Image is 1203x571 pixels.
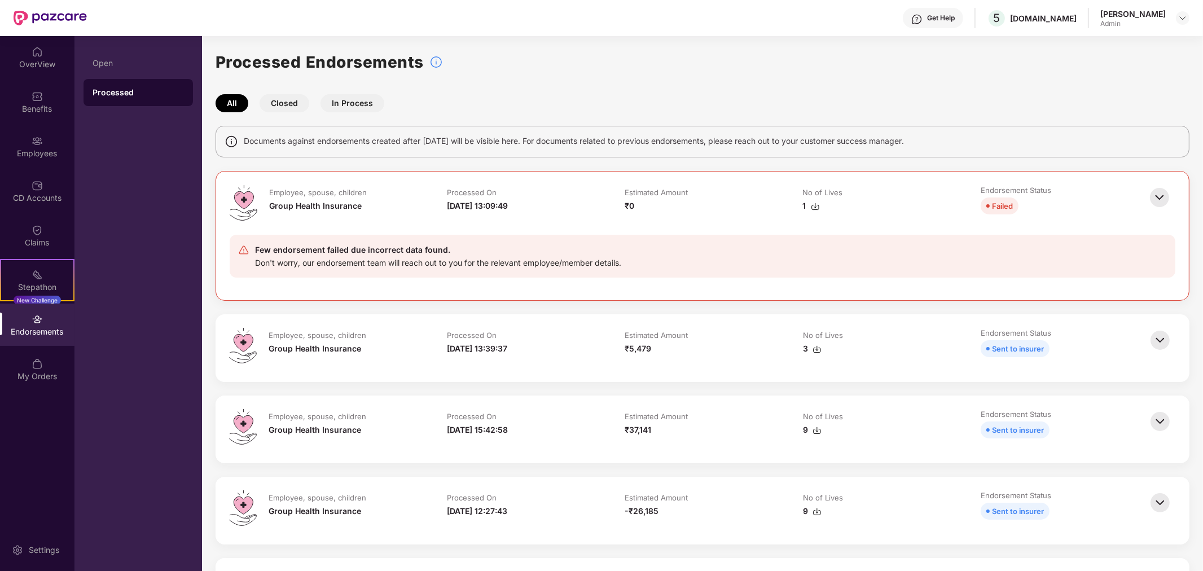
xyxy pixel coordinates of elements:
img: svg+xml;base64,PHN2ZyBpZD0iQmFjay0zMngzMiIgeG1sbnM9Imh0dHA6Ly93d3cudzMub3JnLzIwMDAvc3ZnIiB3aWR0aD... [1148,328,1173,353]
button: All [216,94,248,112]
div: Group Health Insurance [269,424,361,436]
img: svg+xml;base64,PHN2ZyBpZD0iRG93bmxvYWQtMzJ4MzIiIHhtbG5zPSJodHRwOi8vd3d3LnczLm9yZy8yMDAwL3N2ZyIgd2... [813,426,822,435]
div: Endorsement Status [981,409,1051,419]
img: svg+xml;base64,PHN2ZyB4bWxucz0iaHR0cDovL3d3dy53My5vcmcvMjAwMC9zdmciIHdpZHRoPSI0OS4zMiIgaGVpZ2h0PS... [229,490,257,526]
div: Employee, spouse, children [269,493,366,503]
div: No of Lives [803,330,843,340]
div: Sent to insurer [992,342,1044,355]
img: svg+xml;base64,PHN2ZyBpZD0iTXlfT3JkZXJzIiBkYXRhLW5hbWU9Ik15IE9yZGVycyIgeG1sbnM9Imh0dHA6Ly93d3cudz... [32,358,43,370]
img: svg+xml;base64,PHN2ZyB4bWxucz0iaHR0cDovL3d3dy53My5vcmcvMjAwMC9zdmciIHdpZHRoPSIyNCIgaGVpZ2h0PSIyNC... [238,244,249,256]
div: Group Health Insurance [269,200,362,212]
img: svg+xml;base64,PHN2ZyBpZD0iU2V0dGluZy0yMHgyMCIgeG1sbnM9Imh0dHA6Ly93d3cudzMub3JnLzIwMDAvc3ZnIiB3aW... [12,544,23,556]
div: Open [93,59,184,68]
div: 1 [803,200,820,212]
div: Estimated Amount [625,493,688,503]
img: svg+xml;base64,PHN2ZyBpZD0iSW5mb18tXzMyeDMyIiBkYXRhLW5hbWU9IkluZm8gLSAzMngzMiIgeG1sbnM9Imh0dHA6Ly... [429,55,443,69]
h1: Processed Endorsements [216,50,424,74]
div: Processed On [447,493,497,503]
img: svg+xml;base64,PHN2ZyBpZD0iSGVscC0zMngzMiIgeG1sbnM9Imh0dHA6Ly93d3cudzMub3JnLzIwMDAvc3ZnIiB3aWR0aD... [911,14,923,25]
div: [DATE] 13:09:49 [447,200,508,212]
div: Get Help [927,14,955,23]
div: Estimated Amount [625,187,688,197]
span: 5 [994,11,1000,25]
div: -₹26,185 [625,505,658,517]
div: Don't worry, our endorsement team will reach out to you for the relevant employee/member details. [255,257,621,269]
div: Sent to insurer [992,424,1044,436]
img: svg+xml;base64,PHN2ZyBpZD0iRW1wbG95ZWVzIiB4bWxucz0iaHR0cDovL3d3dy53My5vcmcvMjAwMC9zdmciIHdpZHRoPS... [32,135,43,147]
img: svg+xml;base64,PHN2ZyBpZD0iQmFjay0zMngzMiIgeG1sbnM9Imh0dHA6Ly93d3cudzMub3JnLzIwMDAvc3ZnIiB3aWR0aD... [1148,490,1173,515]
div: 3 [803,342,822,355]
img: svg+xml;base64,PHN2ZyBpZD0iSW5mbyIgeG1sbnM9Imh0dHA6Ly93d3cudzMub3JnLzIwMDAvc3ZnIiB3aWR0aD0iMTQiIG... [225,135,238,148]
img: svg+xml;base64,PHN2ZyBpZD0iRG93bmxvYWQtMzJ4MzIiIHhtbG5zPSJodHRwOi8vd3d3LnczLm9yZy8yMDAwL3N2ZyIgd2... [813,345,822,354]
div: Endorsement Status [981,490,1051,500]
div: [DATE] 12:27:43 [447,505,507,517]
div: Sent to insurer [992,505,1044,517]
div: 9 [803,424,822,436]
img: svg+xml;base64,PHN2ZyB4bWxucz0iaHR0cDovL3d3dy53My5vcmcvMjAwMC9zdmciIHdpZHRoPSIyMSIgaGVpZ2h0PSIyMC... [32,269,43,280]
div: No of Lives [803,493,843,503]
img: svg+xml;base64,PHN2ZyBpZD0iQ2xhaW0iIHhtbG5zPSJodHRwOi8vd3d3LnczLm9yZy8yMDAwL3N2ZyIgd2lkdGg9IjIwIi... [32,225,43,236]
img: svg+xml;base64,PHN2ZyBpZD0iQ0RfQWNjb3VudHMiIGRhdGEtbmFtZT0iQ0QgQWNjb3VudHMiIHhtbG5zPSJodHRwOi8vd3... [32,180,43,191]
div: No of Lives [803,411,843,421]
div: Employee, spouse, children [269,330,366,340]
img: svg+xml;base64,PHN2ZyBpZD0iRHJvcGRvd24tMzJ4MzIiIHhtbG5zPSJodHRwOi8vd3d3LnczLm9yZy8yMDAwL3N2ZyIgd2... [1178,14,1187,23]
span: Documents against endorsements created after [DATE] will be visible here. For documents related t... [244,135,904,147]
div: No of Lives [803,187,843,197]
div: ₹37,141 [625,424,651,436]
div: Employee, spouse, children [269,411,366,421]
div: [DATE] 15:42:58 [447,424,508,436]
button: In Process [320,94,384,112]
div: New Challenge [14,296,61,305]
div: Few endorsement failed due incorrect data found. [255,243,621,257]
img: svg+xml;base64,PHN2ZyB4bWxucz0iaHR0cDovL3d3dy53My5vcmcvMjAwMC9zdmciIHdpZHRoPSI0OS4zMiIgaGVpZ2h0PS... [229,409,257,445]
div: Employee, spouse, children [269,187,367,197]
div: Group Health Insurance [269,505,361,517]
img: New Pazcare Logo [14,11,87,25]
div: [DATE] 13:39:37 [447,342,507,355]
div: Endorsement Status [981,185,1051,195]
div: Failed [992,200,1013,212]
img: svg+xml;base64,PHN2ZyBpZD0iRG93bmxvYWQtMzJ4MzIiIHhtbG5zPSJodHRwOi8vd3d3LnczLm9yZy8yMDAwL3N2ZyIgd2... [813,507,822,516]
div: Processed On [447,187,497,197]
div: Settings [25,544,63,556]
div: Estimated Amount [625,411,688,421]
div: [PERSON_NAME] [1100,8,1166,19]
div: ₹5,479 [625,342,651,355]
div: Stepathon [1,282,73,293]
img: svg+xml;base64,PHN2ZyBpZD0iQmVuZWZpdHMiIHhtbG5zPSJodHRwOi8vd3d3LnczLm9yZy8yMDAwL3N2ZyIgd2lkdGg9Ij... [32,91,43,102]
div: [DOMAIN_NAME] [1010,13,1077,24]
div: Endorsement Status [981,328,1051,338]
button: Closed [260,94,309,112]
img: svg+xml;base64,PHN2ZyB4bWxucz0iaHR0cDovL3d3dy53My5vcmcvMjAwMC9zdmciIHdpZHRoPSI0OS4zMiIgaGVpZ2h0PS... [229,328,257,363]
img: svg+xml;base64,PHN2ZyBpZD0iQmFjay0zMngzMiIgeG1sbnM9Imh0dHA6Ly93d3cudzMub3JnLzIwMDAvc3ZnIiB3aWR0aD... [1147,185,1172,210]
div: Processed On [447,330,497,340]
img: svg+xml;base64,PHN2ZyBpZD0iSG9tZSIgeG1sbnM9Imh0dHA6Ly93d3cudzMub3JnLzIwMDAvc3ZnIiB3aWR0aD0iMjAiIG... [32,46,43,58]
div: Processed On [447,411,497,421]
div: Group Health Insurance [269,342,361,355]
img: svg+xml;base64,PHN2ZyBpZD0iRW5kb3JzZW1lbnRzIiB4bWxucz0iaHR0cDovL3d3dy53My5vcmcvMjAwMC9zdmciIHdpZH... [32,314,43,325]
div: Admin [1100,19,1166,28]
img: svg+xml;base64,PHN2ZyBpZD0iRG93bmxvYWQtMzJ4MzIiIHhtbG5zPSJodHRwOi8vd3d3LnczLm9yZy8yMDAwL3N2ZyIgd2... [811,202,820,211]
div: Processed [93,87,184,98]
img: svg+xml;base64,PHN2ZyB4bWxucz0iaHR0cDovL3d3dy53My5vcmcvMjAwMC9zdmciIHdpZHRoPSI0OS4zMiIgaGVpZ2h0PS... [230,185,257,221]
div: Estimated Amount [625,330,688,340]
div: 9 [803,505,822,517]
div: ₹0 [625,200,634,212]
img: svg+xml;base64,PHN2ZyBpZD0iQmFjay0zMngzMiIgeG1sbnM9Imh0dHA6Ly93d3cudzMub3JnLzIwMDAvc3ZnIiB3aWR0aD... [1148,409,1173,434]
